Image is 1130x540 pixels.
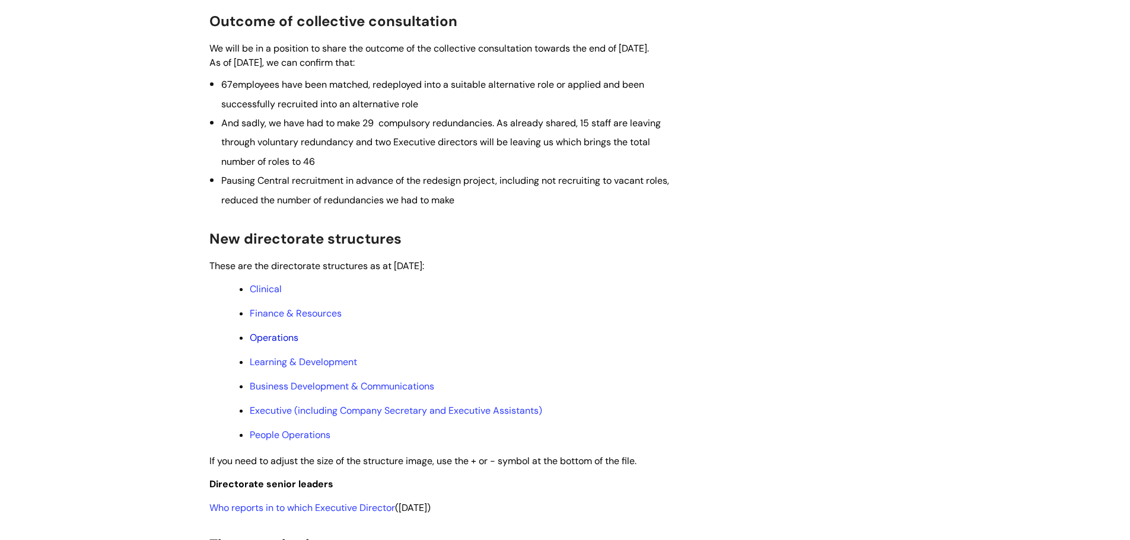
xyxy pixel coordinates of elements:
[209,478,333,490] span: Directorate senior leaders
[209,260,424,272] span: These are the directorate structures as at [DATE]:
[209,501,431,514] span: ([DATE])
[250,307,342,319] a: Finance & Resources
[209,12,457,30] span: Outcome of collective consultation
[221,78,644,110] span: employees have been matched, redeployed into a suitable alternative role or applied and been succ...
[209,501,395,514] a: Who reports in to which Executive Director
[250,429,330,441] a: People Operations
[250,283,282,295] a: Clinical
[209,229,402,248] span: New directorate structures
[221,117,661,168] span: And sadly, we have had to make 29 compulsory redundancies. As already shared, 15 staff are leavin...
[250,356,357,368] a: Learning & Development
[250,380,434,392] a: Business Development & Communications
[221,174,669,206] span: Pausing Central recruitment in advance of the redesign project, including not recruiting to vacan...
[209,56,355,69] span: As of [DATE], we can confirm that:
[209,455,636,467] span: If you need to adjust the size of the structure image, use the + or - symbol at the bottom of the...
[209,42,649,55] span: We will be in a position to share the outcome of the collective consultation towards the end of [...
[250,331,298,344] a: Operations
[221,78,233,91] span: 67
[250,404,542,417] a: Executive (including Company Secretary and Executive Assistants)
